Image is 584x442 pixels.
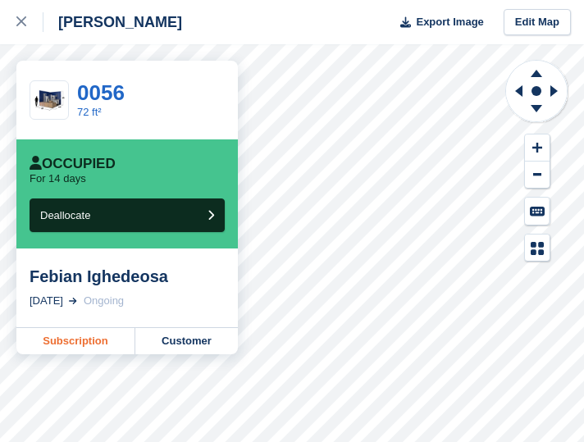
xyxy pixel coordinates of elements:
button: Zoom Out [525,162,550,189]
button: Deallocate [30,198,225,232]
span: Deallocate [40,209,90,221]
div: Ongoing [84,293,124,309]
img: 10-ft-container.jpg [30,86,68,115]
button: Keyboard Shortcuts [525,198,550,225]
div: [PERSON_NAME] [43,12,182,32]
a: Subscription [16,328,135,354]
span: Export Image [416,14,483,30]
a: 72 ft² [77,106,102,118]
a: 0056 [77,80,125,105]
button: Zoom In [525,134,550,162]
div: [DATE] [30,293,63,309]
a: Customer [135,328,238,354]
img: arrow-right-light-icn-cde0832a797a2874e46488d9cf13f60e5c3a73dbe684e267c42b8395dfbc2abf.svg [69,298,77,304]
button: Map Legend [525,235,550,262]
div: Febian Ighedeosa [30,267,225,286]
a: Edit Map [504,9,571,36]
div: Occupied [30,156,116,172]
button: Export Image [390,9,484,36]
p: For 14 days [30,172,86,185]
